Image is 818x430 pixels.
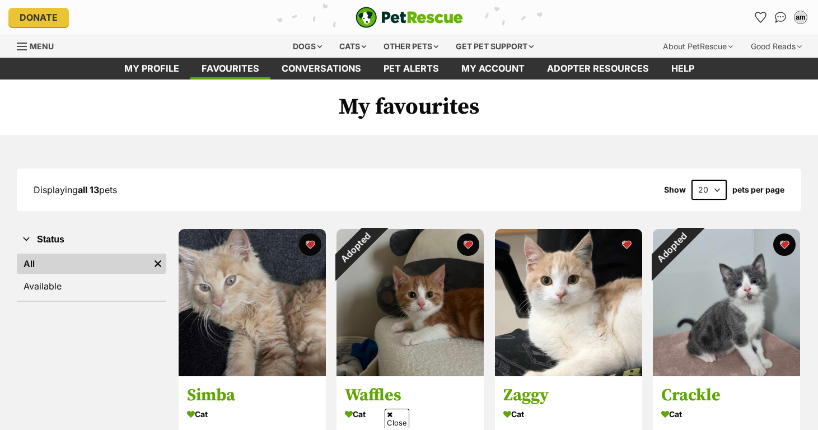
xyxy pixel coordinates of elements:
a: Conversations [772,8,789,26]
a: Adopted [653,367,800,378]
div: Cat [187,406,317,422]
span: Menu [30,41,54,51]
div: Adopted [322,214,389,281]
img: Waffles [336,229,484,376]
img: chat-41dd97257d64d25036548639549fe6c8038ab92f7586957e7f3b1b290dea8141.svg [775,12,787,23]
div: About PetRescue [655,35,741,58]
button: favourite [615,233,638,256]
div: Cats [331,35,374,58]
div: Dogs [285,35,330,58]
a: Adopter resources [536,58,660,80]
h3: Simba [187,385,317,406]
ul: Account quick links [751,8,810,26]
img: Zaggy [495,229,642,376]
a: All [17,254,149,274]
strong: all 13 [78,184,99,195]
div: Status [17,251,166,301]
h3: Zaggy [503,385,634,406]
label: pets per page [732,185,784,194]
a: PetRescue [356,7,463,28]
span: Close [385,409,409,428]
div: Adopted [638,214,705,281]
div: Cat [503,406,634,422]
a: Favourites [751,8,769,26]
h3: Waffles [345,385,475,406]
div: Other pets [376,35,446,58]
span: Displaying pets [34,184,117,195]
button: My account [792,8,810,26]
a: Available [17,276,166,296]
span: Show [664,185,686,194]
a: Favourites [190,58,270,80]
a: Adopted [336,367,484,378]
a: conversations [270,58,372,80]
img: Crackle [653,229,800,376]
a: Remove filter [149,254,166,274]
button: favourite [457,233,480,256]
div: Get pet support [448,35,541,58]
a: Help [660,58,705,80]
div: Cat [661,406,792,422]
div: Good Reads [743,35,810,58]
button: favourite [299,233,321,256]
div: Cat [345,406,475,422]
button: Status [17,232,166,247]
a: My account [450,58,536,80]
div: am [795,12,806,23]
img: Simba [179,229,326,376]
img: logo-e224e6f780fb5917bec1dbf3a21bbac754714ae5b6737aabdf751b685950b380.svg [356,7,463,28]
a: Pet alerts [372,58,450,80]
a: Menu [17,35,62,55]
h3: Crackle [661,385,792,406]
a: My profile [113,58,190,80]
button: favourite [773,233,796,256]
a: Donate [8,8,69,27]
